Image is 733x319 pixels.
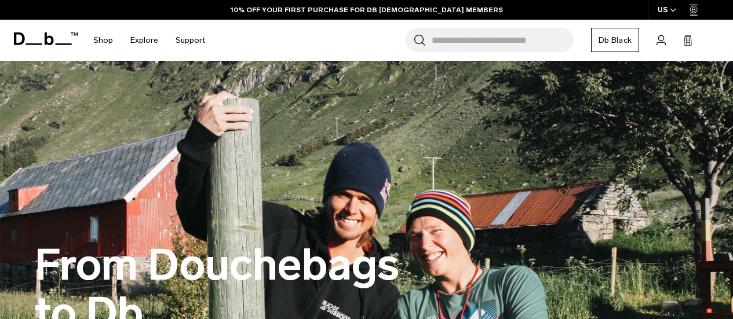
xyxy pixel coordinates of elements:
[93,20,113,61] a: Shop
[176,20,205,61] a: Support
[591,28,639,52] a: Db Black
[85,20,214,61] nav: Main Navigation
[130,20,158,61] a: Explore
[231,5,503,15] a: 10% OFF YOUR FIRST PURCHASE FOR DB [DEMOGRAPHIC_DATA] MEMBERS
